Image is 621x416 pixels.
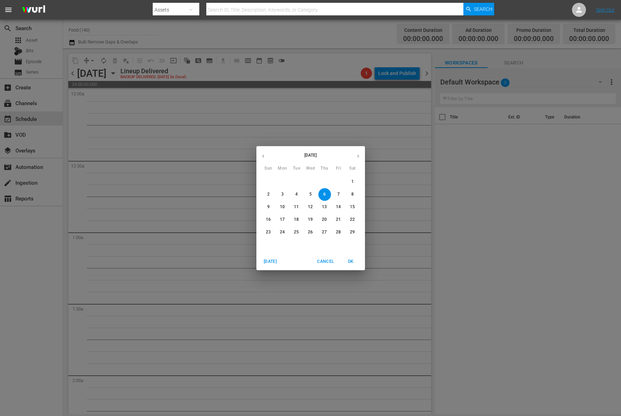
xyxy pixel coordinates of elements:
[346,213,359,226] button: 22
[351,179,354,185] p: 1
[308,229,313,235] p: 26
[318,201,331,213] button: 13
[314,256,337,267] button: Cancel
[267,191,270,197] p: 2
[276,165,289,172] span: Mon
[262,226,275,239] button: 23
[276,213,289,226] button: 17
[350,217,355,223] p: 22
[332,226,345,239] button: 28
[294,204,299,210] p: 11
[340,256,362,267] button: OK
[294,229,299,235] p: 25
[290,165,303,172] span: Tue
[295,191,298,197] p: 4
[350,204,355,210] p: 15
[280,229,285,235] p: 24
[323,191,326,197] p: 6
[280,204,285,210] p: 10
[276,188,289,201] button: 3
[304,226,317,239] button: 26
[336,204,341,210] p: 14
[346,165,359,172] span: Sat
[318,213,331,226] button: 20
[262,213,275,226] button: 16
[266,229,271,235] p: 23
[346,176,359,188] button: 1
[290,226,303,239] button: 25
[318,226,331,239] button: 27
[336,217,341,223] p: 21
[318,188,331,201] button: 6
[343,258,359,265] span: OK
[332,213,345,226] button: 21
[596,7,614,13] a: Sign Out
[318,165,331,172] span: Thu
[262,188,275,201] button: 2
[17,2,50,18] img: ans4CAIJ8jUAAAAAAAAAAAAAAAAAAAAAAAAgQb4GAAAAAAAAAAAAAAAAAAAAAAAAJMjXAAAAAAAAAAAAAAAAAAAAAAAAgAT5G...
[290,213,303,226] button: 18
[304,213,317,226] button: 19
[308,204,313,210] p: 12
[346,226,359,239] button: 29
[276,226,289,239] button: 24
[350,229,355,235] p: 29
[262,165,275,172] span: Sun
[267,204,270,210] p: 9
[346,201,359,213] button: 15
[351,191,354,197] p: 8
[332,188,345,201] button: 7
[290,201,303,213] button: 11
[276,201,289,213] button: 10
[322,217,327,223] p: 20
[322,229,327,235] p: 27
[474,3,492,15] span: Search
[332,165,345,172] span: Fri
[270,152,351,158] p: [DATE]
[332,201,345,213] button: 14
[337,191,340,197] p: 7
[266,217,271,223] p: 16
[281,191,284,197] p: 3
[317,258,334,265] span: Cancel
[308,217,313,223] p: 19
[304,188,317,201] button: 5
[304,165,317,172] span: Wed
[262,201,275,213] button: 9
[322,204,327,210] p: 13
[4,6,13,14] span: menu
[336,229,341,235] p: 28
[280,217,285,223] p: 17
[304,201,317,213] button: 12
[262,258,279,265] span: [DATE]
[290,188,303,201] button: 4
[346,188,359,201] button: 8
[259,256,282,267] button: [DATE]
[294,217,299,223] p: 18
[309,191,312,197] p: 5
